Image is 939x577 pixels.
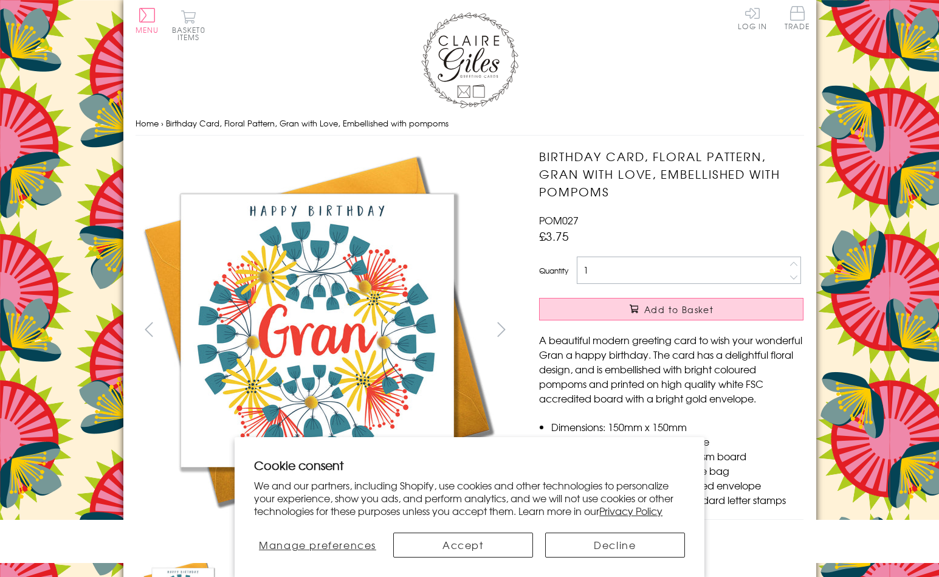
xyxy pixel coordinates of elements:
a: Privacy Policy [599,503,662,518]
button: Basket0 items [172,10,205,41]
button: Decline [545,533,685,558]
label: Quantity [539,265,568,276]
img: Birthday Card, Floral Pattern, Gran with Love, Embellished with pompoms [515,148,879,513]
button: Accept [393,533,533,558]
span: Trade [785,6,810,30]
nav: breadcrumbs [136,111,804,136]
h2: Cookie consent [254,457,685,474]
li: Blank inside for your own message [551,434,803,449]
a: Trade [785,6,810,32]
span: › [161,117,163,129]
a: Log In [738,6,767,30]
span: POM027 [539,213,579,227]
p: We and our partners, including Shopify, use cookies and other technologies to personalize your ex... [254,479,685,517]
button: next [487,316,515,343]
h1: Birthday Card, Floral Pattern, Gran with Love, Embellished with pompoms [539,148,803,200]
a: Home [136,117,159,129]
span: 0 items [177,24,205,43]
p: A beautiful modern greeting card to wish your wonderful Gran a happy birthday. The card has a del... [539,333,803,406]
span: Manage preferences [259,537,376,552]
button: Manage preferences [254,533,381,558]
img: Claire Giles Greetings Cards [421,12,518,108]
button: Add to Basket [539,298,803,320]
button: prev [136,316,163,343]
span: Add to Basket [644,303,714,316]
img: Birthday Card, Floral Pattern, Gran with Love, Embellished with pompoms [135,148,500,513]
button: Menu [136,8,159,33]
span: Menu [136,24,159,35]
span: Birthday Card, Floral Pattern, Gran with Love, Embellished with pompoms [166,117,449,129]
li: Dimensions: 150mm x 150mm [551,420,803,434]
span: £3.75 [539,227,569,244]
